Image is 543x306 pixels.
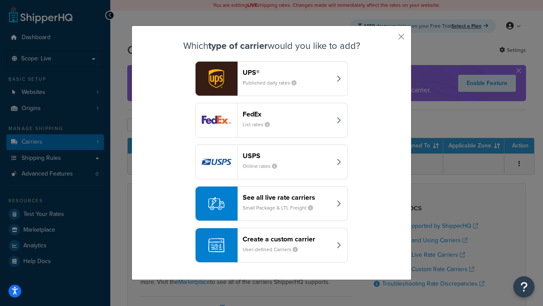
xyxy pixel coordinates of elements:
header: See all live rate carriers [243,193,331,201]
header: UPS® [243,68,331,76]
header: Create a custom carrier [243,235,331,243]
small: List rates [243,121,277,128]
header: USPS [243,152,331,160]
img: icon-carrier-custom-c93b8a24.svg [208,237,224,253]
img: fedEx logo [196,103,237,137]
button: Create a custom carrierUser-defined Carriers [195,228,348,263]
header: FedEx [243,110,331,118]
small: Published daily rates [243,79,303,87]
small: Small Package & LTL Freight [243,204,320,212]
img: ups logo [196,62,237,96]
small: Online rates [243,162,284,170]
img: usps logo [196,145,237,179]
h3: Which would you like to add? [153,41,390,51]
button: See all live rate carriersSmall Package & LTL Freight [195,186,348,221]
button: fedEx logoFedExList rates [195,103,348,138]
strong: type of carrier [208,39,268,53]
small: User-defined Carriers [243,246,305,253]
button: usps logoUSPSOnline rates [195,144,348,179]
button: ups logoUPS®Published daily rates [195,61,348,96]
button: Open Resource Center [513,276,535,297]
img: icon-carrier-liverate-becf4550.svg [208,195,224,212]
